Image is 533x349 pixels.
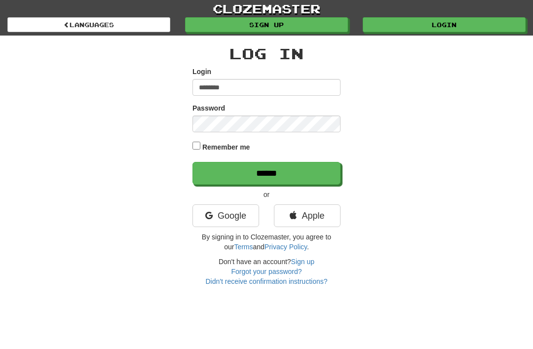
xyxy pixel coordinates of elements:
[192,45,341,62] h2: Log In
[7,17,170,32] a: Languages
[192,232,341,252] p: By signing in to Clozemaster, you agree to our and .
[192,190,341,199] p: or
[231,268,302,275] a: Forgot your password?
[291,258,314,266] a: Sign up
[274,204,341,227] a: Apple
[192,67,211,77] label: Login
[185,17,348,32] a: Sign up
[192,204,259,227] a: Google
[192,103,225,113] label: Password
[202,142,250,152] label: Remember me
[363,17,526,32] a: Login
[205,277,327,285] a: Didn't receive confirmation instructions?
[265,243,307,251] a: Privacy Policy
[234,243,253,251] a: Terms
[192,257,341,286] div: Don't have an account?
